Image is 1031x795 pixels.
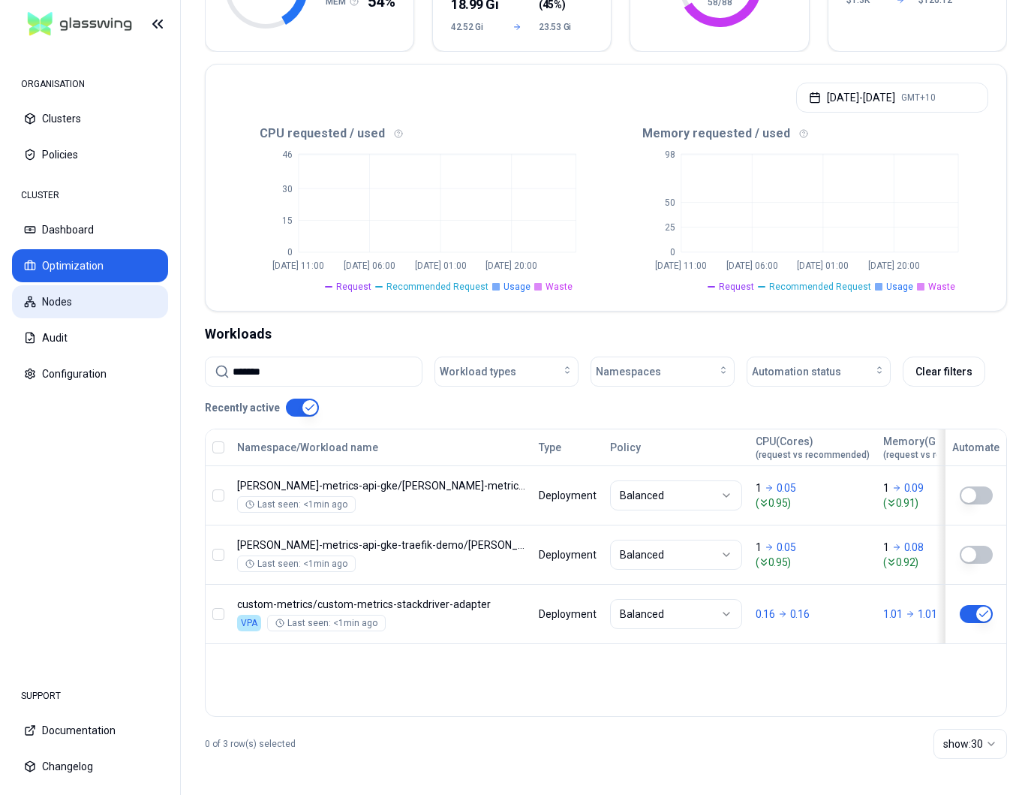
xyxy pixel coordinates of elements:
p: 1.01 [918,607,937,622]
div: Deployment [539,607,597,622]
button: Workload types [434,357,579,387]
tspan: [DATE] 01:00 [415,260,467,271]
tspan: 46 [282,149,293,160]
div: SUPPORT [12,681,168,711]
tspan: [DATE] 06:00 [726,260,778,271]
p: 0.09 [904,480,924,495]
span: Recommended Request [769,281,871,293]
div: ORGANISATION [12,69,168,99]
span: ( 0.92 ) [883,555,997,570]
button: CPU(Cores)(request vs recommended) [756,432,870,462]
span: Usage [503,281,531,293]
button: Changelog [12,750,168,783]
tspan: [DATE] 20:00 [868,260,920,271]
p: 1.01 [883,607,903,622]
div: Last seen: <1min ago [245,498,347,510]
span: (request vs recommended) [883,449,997,461]
span: Waste [546,281,573,293]
tspan: 0 [669,247,675,257]
p: carma-metrics-api-gke-listener [237,478,525,493]
tspan: 30 [282,184,293,194]
div: Deployment [539,547,597,562]
span: Waste [928,281,955,293]
p: 0.16 [756,607,775,622]
span: ( 0.91 ) [883,495,997,510]
tspan: 50 [664,197,675,208]
tspan: 0 [287,247,293,257]
p: 1 [883,540,889,555]
button: Policies [12,138,168,171]
span: GMT+10 [901,92,936,104]
button: Nodes [12,285,168,318]
div: Last seen: <1min ago [245,558,347,570]
div: Memory requested / used [606,125,989,143]
button: Namespace/Workload name [237,432,378,462]
span: Request [336,281,371,293]
button: Audit [12,321,168,354]
div: Deployment [539,488,597,503]
span: ( 0.95 ) [756,495,870,510]
img: GlassWing [22,7,138,42]
span: Namespaces [596,364,661,379]
button: Optimization [12,249,168,282]
tspan: [DATE] 01:00 [797,260,849,271]
p: 0.05 [777,540,796,555]
div: Workloads [205,324,1007,345]
span: Workload types [440,364,516,379]
p: 0 of 3 row(s) selected [205,738,296,750]
button: Clusters [12,102,168,135]
button: Automation status [747,357,891,387]
p: custom-metrics-stackdriver-adapter [237,597,525,612]
tspan: [DATE] 20:00 [485,260,537,271]
p: Recently active [205,400,280,415]
div: CLUSTER [12,180,168,210]
div: VPA [237,615,261,631]
div: CPU(Cores) [756,434,870,461]
p: 0.08 [904,540,924,555]
button: Memory(Gi)(request vs recommended) [883,432,997,462]
p: 1 [756,480,762,495]
tspan: [DATE] 11:00 [655,260,707,271]
div: Automate [952,440,999,455]
span: ( 0.95 ) [756,555,870,570]
div: Last seen: <1min ago [275,617,377,629]
button: Dashboard [12,213,168,246]
span: 23.53 Gi [539,21,583,33]
span: Request [719,281,754,293]
div: CPU requested / used [224,125,606,143]
p: 0.16 [790,607,810,622]
span: Automation status [752,364,841,379]
span: 42.52 Gi [451,21,495,33]
div: Policy [610,440,742,455]
tspan: 15 [282,215,293,226]
p: 1 [756,540,762,555]
button: Configuration [12,357,168,390]
button: [DATE]-[DATE]GMT+10 [796,83,988,113]
button: Clear filters [903,357,985,387]
tspan: 98 [664,149,675,160]
span: Usage [886,281,913,293]
button: Documentation [12,714,168,747]
span: (request vs recommended) [756,449,870,461]
button: Namespaces [591,357,735,387]
div: Memory(Gi) [883,434,997,461]
tspan: [DATE] 11:00 [272,260,324,271]
tspan: 25 [664,222,675,233]
button: Type [539,432,561,462]
p: 0.05 [777,480,796,495]
span: Recommended Request [386,281,488,293]
tspan: [DATE] 06:00 [344,260,395,271]
p: 1 [883,480,889,495]
p: carma-metrics-api-gke-traefik-demo-listener [237,538,525,553]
